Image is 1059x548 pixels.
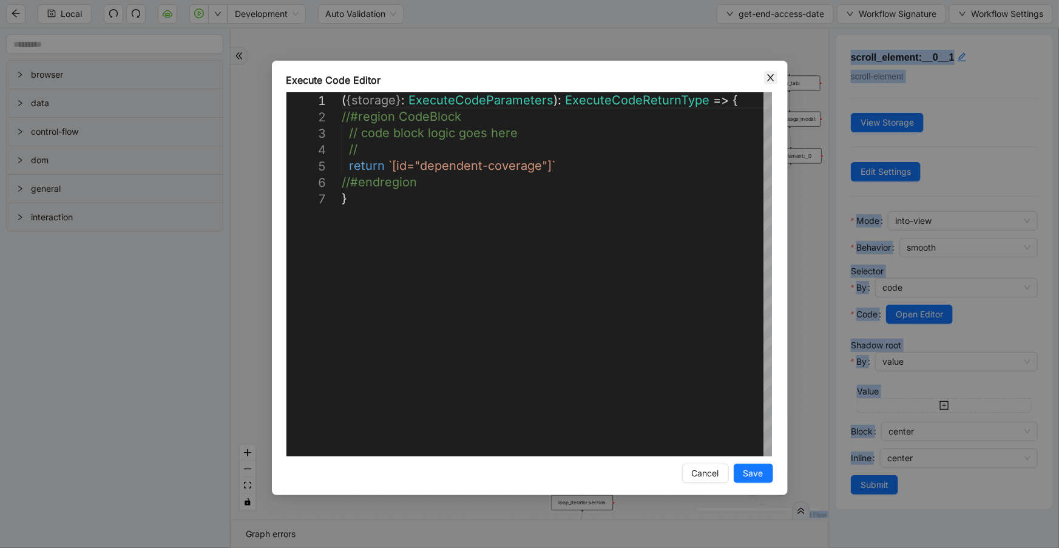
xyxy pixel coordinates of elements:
button: Save [734,464,773,483]
span: Cancel [692,467,719,480]
span: ): [553,93,561,107]
span: return [349,158,385,173]
span: } [396,93,401,107]
button: Cancel [682,464,729,483]
div: 1 [286,93,326,109]
span: ( [342,93,346,107]
span: { [733,93,738,107]
span: => [713,93,729,107]
div: 4 [286,142,326,158]
div: 5 [286,158,326,175]
button: Close [764,71,777,84]
span: { [346,93,351,107]
div: Execute Code Editor [286,73,773,87]
span: ExecuteCodeParameters [408,93,553,107]
span: // code block logic goes here [349,126,518,140]
span: // [349,142,357,157]
span: : [401,93,405,107]
span: //#endregion [342,175,417,189]
span: //#region CodeBlock [342,109,461,124]
span: storage [351,93,396,107]
div: 2 [286,109,326,126]
div: 3 [286,126,326,142]
div: 7 [286,191,326,208]
span: close [766,73,776,83]
span: } [342,191,347,206]
span: Save [743,467,763,480]
span: `[id="dependent-coverage"]` [388,158,555,173]
span: ExecuteCodeReturnType [565,93,709,107]
div: 6 [286,175,326,191]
